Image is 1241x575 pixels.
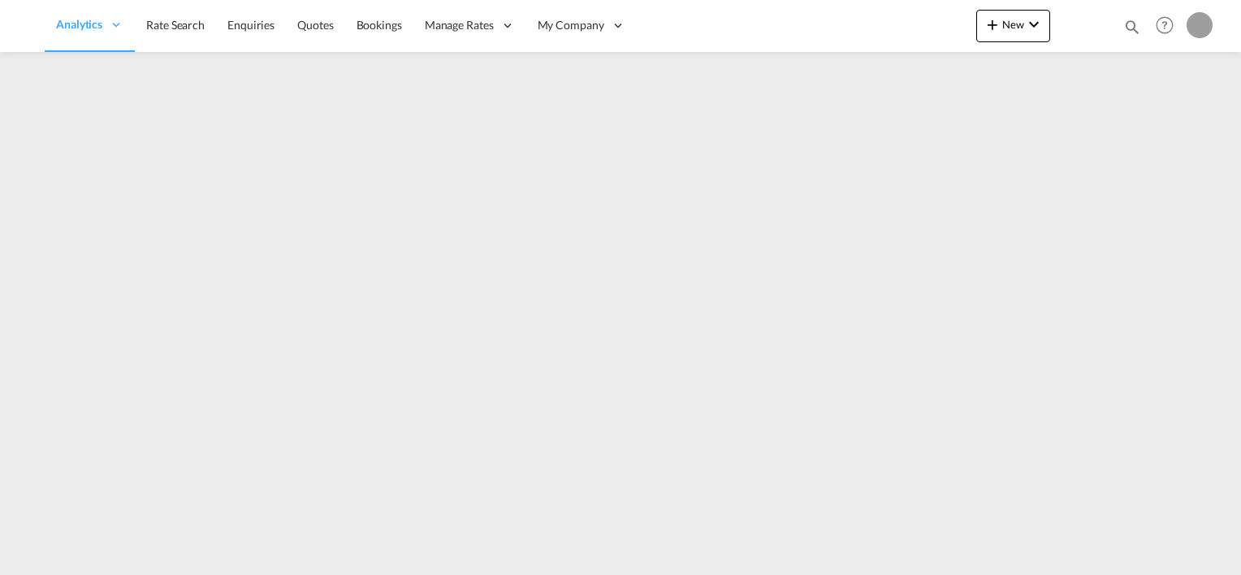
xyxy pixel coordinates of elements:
span: Analytics [56,16,102,32]
div: icon-magnify [1123,18,1141,42]
span: Bookings [357,18,402,32]
span: My Company [538,17,604,33]
md-icon: icon-chevron-down [1024,15,1044,34]
span: Help [1151,11,1178,39]
div: Help [1151,11,1187,41]
span: Quotes [297,18,333,32]
span: Rate Search [146,18,205,32]
md-icon: icon-magnify [1123,18,1141,36]
span: New [983,18,1044,31]
button: icon-plus 400-fgNewicon-chevron-down [976,10,1050,42]
md-icon: icon-plus 400-fg [983,15,1002,34]
span: Enquiries [227,18,275,32]
span: Manage Rates [425,17,494,33]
